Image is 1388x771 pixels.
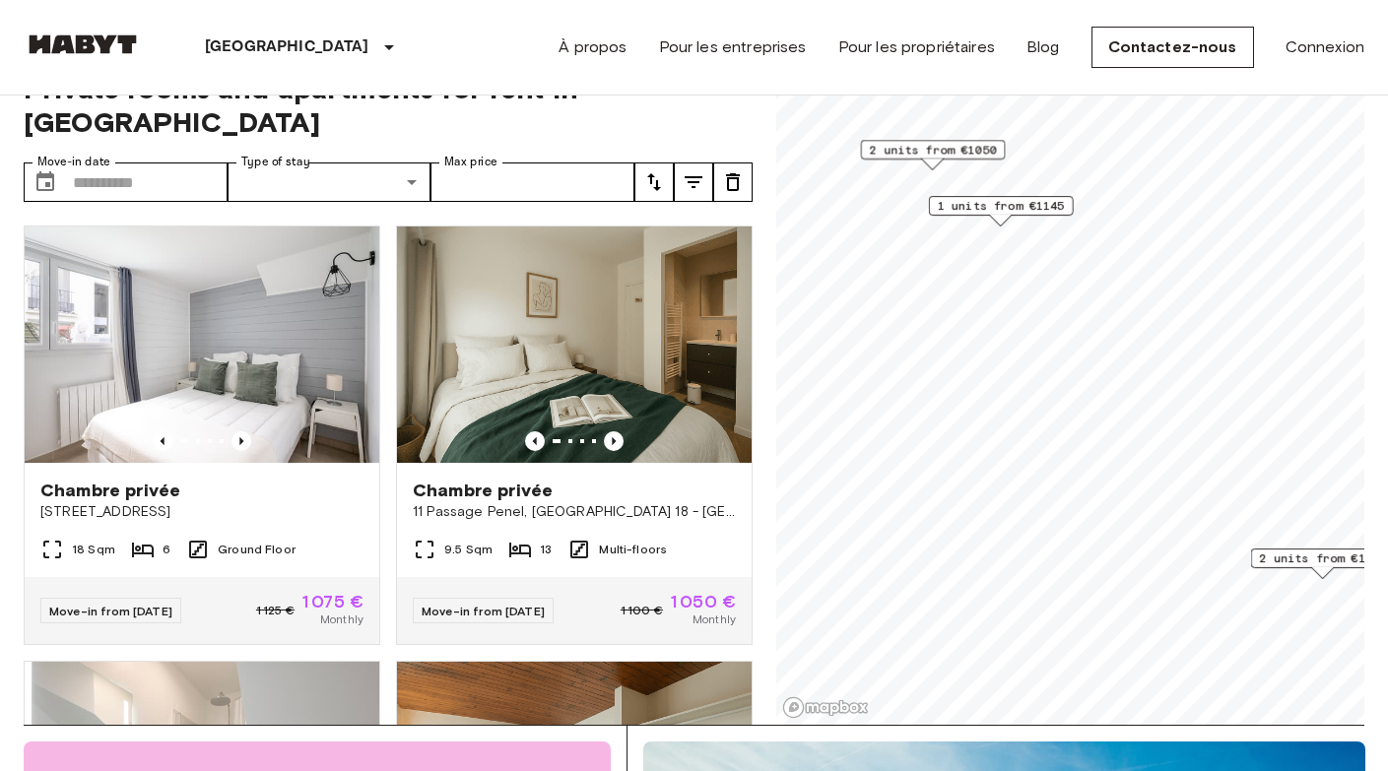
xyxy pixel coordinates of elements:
button: tune [713,162,753,202]
a: Blog [1026,35,1060,59]
span: 2 units from €1075 [1260,549,1387,567]
a: Contactez-nous [1091,27,1254,68]
a: Pour les entreprises [659,35,807,59]
span: Monthly [320,610,364,628]
label: Max price [444,154,497,170]
a: Connexion [1286,35,1364,59]
img: Marketing picture of unit FR-18-001-002-02H [25,226,379,463]
a: Marketing picture of unit FR-18-011-001-008Previous imagePrevious imageChambre privée11 Passage P... [396,225,753,645]
button: tune [674,162,713,202]
div: Map marker [861,140,1006,170]
button: Previous image [604,431,624,451]
span: Move-in from [DATE] [49,604,172,618]
button: Previous image [525,431,545,451]
span: 18 Sqm [72,541,115,558]
button: tune [634,162,674,202]
label: Type of stay [241,154,310,170]
a: Marketing picture of unit FR-18-001-002-02HPrevious imagePrevious imageChambre privée[STREET_ADDR... [24,225,380,645]
span: 1 125 € [256,602,295,619]
label: Move-in date [37,154,110,170]
span: 1 100 € [621,602,663,619]
button: Previous image [231,431,251,451]
span: 1 050 € [671,593,736,610]
span: Move-in from [DATE] [422,604,545,618]
span: 11 Passage Penel, [GEOGRAPHIC_DATA] 18 - [GEOGRAPHIC_DATA] [413,502,736,522]
img: Habyt [24,34,142,54]
span: Private rooms and apartments for rent in [GEOGRAPHIC_DATA] [24,72,753,139]
canvas: Map [776,48,1364,725]
span: 9.5 Sqm [444,541,493,558]
button: Previous image [153,431,172,451]
p: [GEOGRAPHIC_DATA] [205,35,369,59]
span: 1 075 € [302,593,364,610]
span: Chambre privée [40,479,180,502]
span: Monthly [693,610,736,628]
span: 2 units from €1050 [870,141,997,159]
span: 13 [540,541,552,558]
a: Pour les propriétaires [838,35,995,59]
span: 1 units from €1145 [938,197,1065,215]
span: Chambre privée [413,479,553,502]
a: À propos [559,35,627,59]
img: Marketing picture of unit FR-18-011-001-008 [397,226,752,463]
div: Map marker [929,196,1074,226]
span: Ground Floor [218,541,296,558]
button: Choose date [26,162,65,202]
span: Multi-floors [599,541,667,558]
a: Mapbox logo [782,696,869,719]
span: [STREET_ADDRESS] [40,502,364,522]
span: 6 [163,541,170,558]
